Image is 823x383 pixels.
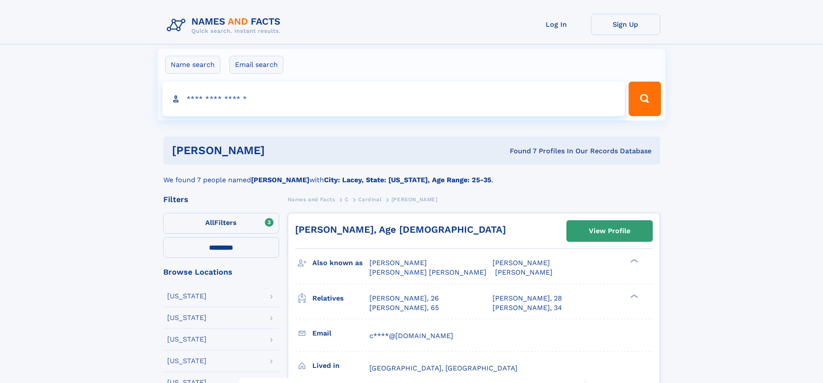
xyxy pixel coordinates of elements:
[345,196,349,203] span: C
[172,145,388,156] h1: [PERSON_NAME]
[167,336,207,343] div: [US_STATE]
[163,268,279,276] div: Browse Locations
[167,358,207,364] div: [US_STATE]
[167,314,207,321] div: [US_STATE]
[312,256,369,270] h3: Also known as
[162,82,625,116] input: search input
[251,176,309,184] b: [PERSON_NAME]
[167,293,207,300] div: [US_STATE]
[288,194,335,205] a: Names and Facts
[312,358,369,373] h3: Lived in
[387,146,651,156] div: Found 7 Profiles In Our Records Database
[358,196,381,203] span: Cardinal
[628,293,639,299] div: ❯
[345,194,349,205] a: C
[295,224,506,235] a: [PERSON_NAME], Age [DEMOGRAPHIC_DATA]
[629,82,661,116] button: Search Button
[391,196,438,203] span: [PERSON_NAME]
[163,213,279,234] label: Filters
[369,268,486,276] span: [PERSON_NAME] [PERSON_NAME]
[493,259,550,267] span: [PERSON_NAME]
[229,56,283,74] label: Email search
[358,194,381,205] a: Cardinal
[163,14,288,37] img: Logo Names and Facts
[312,291,369,306] h3: Relatives
[205,218,214,227] span: All
[493,294,562,303] a: [PERSON_NAME], 28
[591,14,660,35] a: Sign Up
[165,56,220,74] label: Name search
[312,326,369,341] h3: Email
[324,176,491,184] b: City: Lacey, State: [US_STATE], Age Range: 25-35
[163,165,660,185] div: We found 7 people named with .
[522,14,591,35] a: Log In
[628,258,639,264] div: ❯
[495,268,553,276] span: [PERSON_NAME]
[567,221,652,241] a: View Profile
[369,294,439,303] a: [PERSON_NAME], 26
[369,259,427,267] span: [PERSON_NAME]
[493,303,562,313] a: [PERSON_NAME], 34
[369,303,439,313] a: [PERSON_NAME], 65
[589,221,630,241] div: View Profile
[163,196,279,203] div: Filters
[369,364,518,372] span: [GEOGRAPHIC_DATA], [GEOGRAPHIC_DATA]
